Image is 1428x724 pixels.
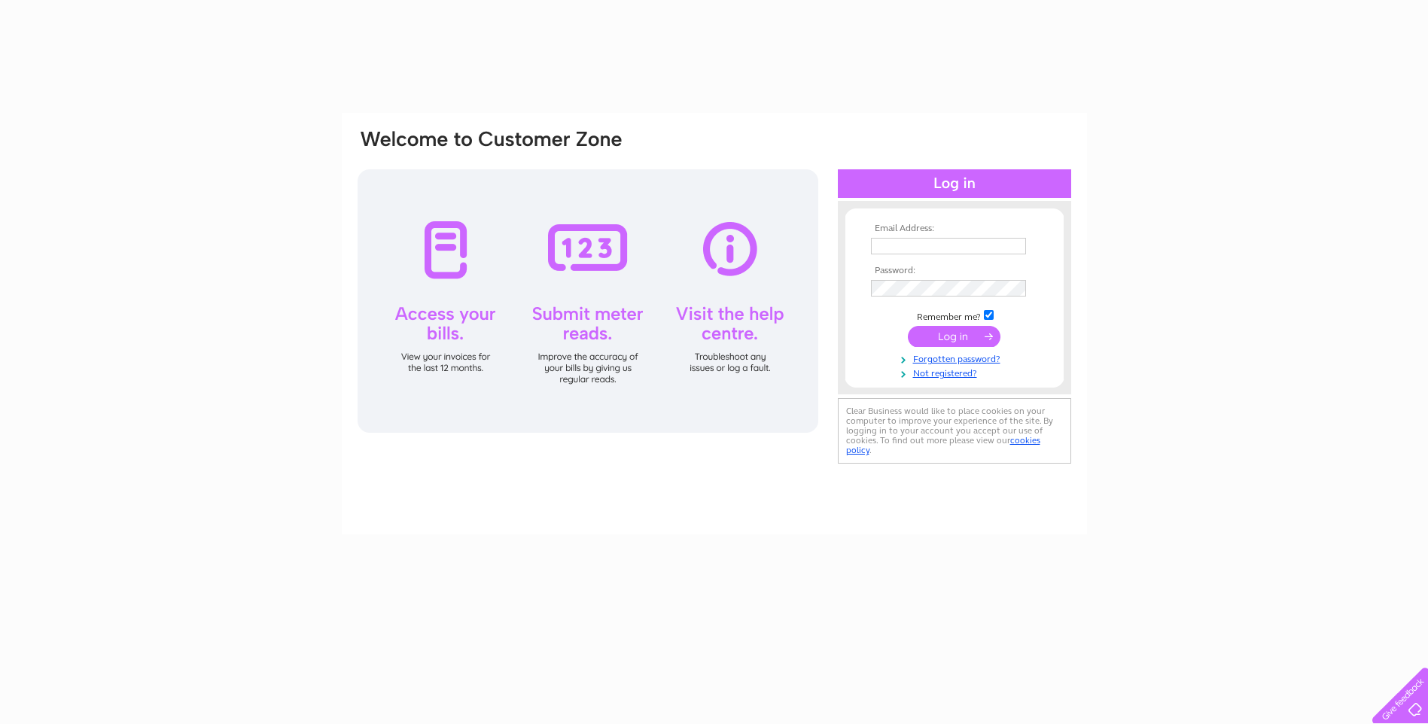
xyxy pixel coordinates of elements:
[846,435,1040,455] a: cookies policy
[871,365,1042,379] a: Not registered?
[838,398,1071,464] div: Clear Business would like to place cookies on your computer to improve your experience of the sit...
[867,266,1042,276] th: Password:
[908,326,1000,347] input: Submit
[871,351,1042,365] a: Forgotten password?
[867,308,1042,323] td: Remember me?
[867,224,1042,234] th: Email Address:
